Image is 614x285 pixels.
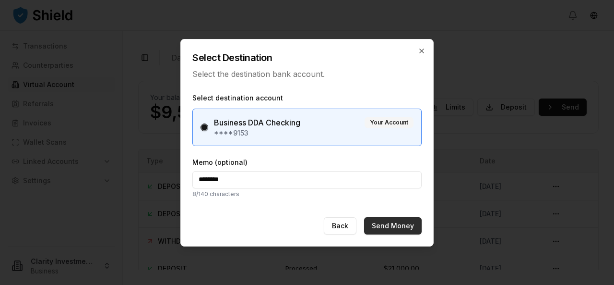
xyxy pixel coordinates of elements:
button: Send Money [364,217,422,235]
label: Memo (optional) [192,158,422,167]
button: Business DDA CheckingYour Account****9153 [201,124,208,131]
label: Select destination account [192,93,422,103]
h2: Select Destination [192,51,422,64]
div: Your Account [365,117,413,128]
button: Back [324,217,356,235]
p: 8 /140 characters [192,190,422,198]
p: Select the destination bank account. [192,68,422,80]
div: Business DDA Checking [214,117,300,128]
